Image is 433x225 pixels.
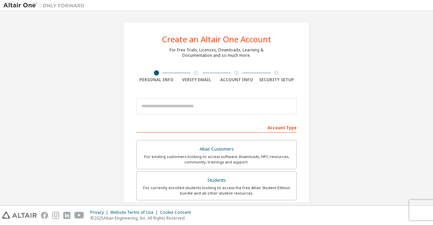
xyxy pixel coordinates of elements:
[136,77,177,83] div: Personal Info
[162,35,271,43] div: Create an Altair One Account
[216,77,257,83] div: Account Info
[160,210,195,215] div: Cookie Consent
[257,77,297,83] div: Security Setup
[141,144,292,154] div: Altair Customers
[52,212,59,219] img: instagram.svg
[110,210,160,215] div: Website Terms of Use
[74,212,84,219] img: youtube.svg
[136,122,297,133] div: Account Type
[141,154,292,165] div: For existing customers looking to access software downloads, HPC resources, community, trainings ...
[177,77,217,83] div: Verify Email
[141,185,292,196] div: For currently enrolled students looking to access the free Altair Student Edition bundle and all ...
[63,212,70,219] img: linkedin.svg
[41,212,48,219] img: facebook.svg
[169,47,264,58] div: For Free Trials, Licenses, Downloads, Learning & Documentation and so much more.
[90,215,195,221] p: © 2025 Altair Engineering, Inc. All Rights Reserved.
[2,212,37,219] img: altair_logo.svg
[3,2,88,9] img: Altair One
[90,210,110,215] div: Privacy
[141,176,292,185] div: Students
